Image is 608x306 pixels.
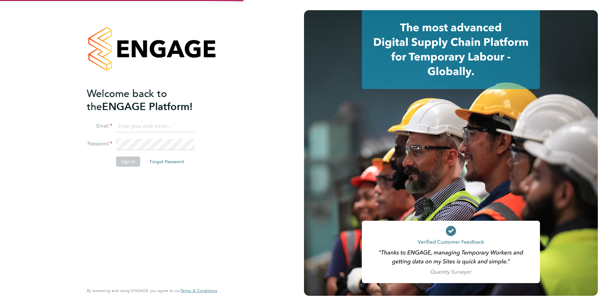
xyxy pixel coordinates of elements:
a: Terms & Conditions [181,288,217,293]
h2: ENGAGE Platform! [87,87,211,113]
span: Welcome back to the [87,87,167,113]
button: Forgot Password [145,156,189,167]
label: Password [87,141,112,147]
label: Email [87,123,112,129]
span: By accessing and using ENGAGE you agree to our [87,288,217,293]
input: Enter your work email... [116,121,195,132]
button: Sign In [116,156,140,167]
